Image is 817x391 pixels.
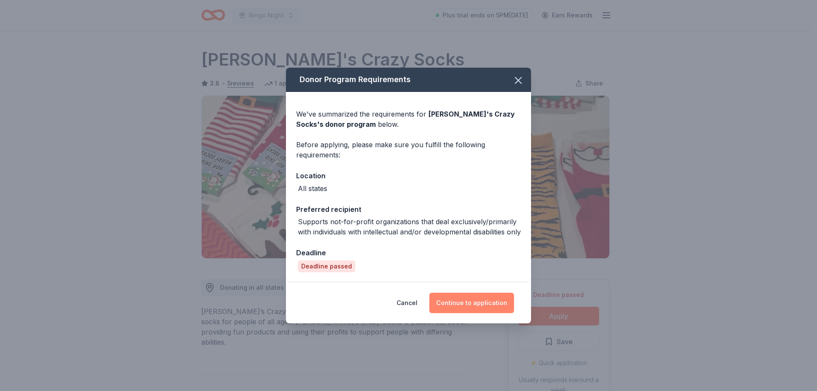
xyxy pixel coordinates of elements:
[397,293,417,313] button: Cancel
[298,217,521,237] div: Supports not-for-profit organizations that deal exclusively/primarily with individuals with intel...
[296,109,521,129] div: We've summarized the requirements for below.
[286,68,531,92] div: Donor Program Requirements
[298,183,327,194] div: All states
[296,247,521,258] div: Deadline
[296,170,521,181] div: Location
[296,140,521,160] div: Before applying, please make sure you fulfill the following requirements:
[429,293,514,313] button: Continue to application
[296,204,521,215] div: Preferred recipient
[298,260,355,272] div: Deadline passed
